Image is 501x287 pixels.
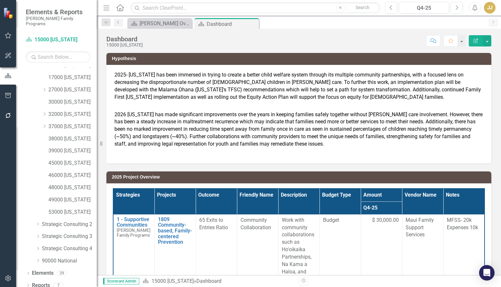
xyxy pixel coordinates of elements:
[131,2,380,14] input: Search ClearPoint...
[112,175,488,179] h3: 2025 Project Overview
[42,233,97,240] a: Strategic Consulting 3
[48,196,97,204] a: 49000 [US_STATE]
[406,217,434,238] span: Maui Family Support Services
[48,111,97,118] a: 32000 [US_STATE]
[103,278,139,284] span: Scorecard Admin
[479,265,495,281] div: Open Intercom Messenger
[42,257,97,265] a: 90000 National
[152,278,194,284] a: 15000 [US_STATE]
[26,51,90,63] input: Search Below...
[48,74,97,81] a: 17000 [US_STATE]
[32,270,54,277] a: Elements
[57,271,67,276] div: 29
[48,135,97,143] a: 38000 [US_STATE]
[142,278,294,285] div: »
[114,71,483,109] p: 2025- [US_STATE] has been immersed in trying to create a better child welfare system through its ...
[140,19,190,27] div: [PERSON_NAME] Overview
[399,2,449,14] button: Q4-25
[26,16,90,26] small: [PERSON_NAME] Family Programs
[48,159,97,167] a: 45000 [US_STATE]
[117,217,151,228] a: 1 - Supportive Communities
[401,4,447,12] div: Q4-25
[42,245,97,252] a: Strategic Consulting 4
[196,278,221,284] div: Dashboard
[112,56,488,61] h3: Hypothesis
[48,123,97,130] a: 37000 [US_STATE]
[48,209,97,216] a: 53000 [US_STATE]
[347,3,379,12] button: Search
[48,98,97,106] a: 30000 [US_STATE]
[447,217,481,231] p: MFSS- 20k Expenses 10k
[207,20,257,28] div: Dashboard
[42,221,97,228] a: Strategic Consulting 2
[48,184,97,191] a: 48000 [US_STATE]
[117,228,151,238] span: [PERSON_NAME] Family Programs
[114,110,483,148] p: 2026 [US_STATE] has made significant improvements over the years in keeping families safely toget...
[106,43,143,47] div: 15000 [US_STATE]
[372,217,399,224] span: $ 30,000.00
[26,36,90,44] a: 15000 [US_STATE]
[129,19,190,27] a: [PERSON_NAME] Overview
[48,172,97,179] a: 46000 [US_STATE]
[26,8,90,16] span: Elements & Reports
[106,36,143,43] div: Dashboard
[48,147,97,155] a: 39000 [US_STATE]
[199,217,228,231] span: 65 Exits to Entries Ratio
[158,217,192,245] a: 1809 Community-based, Family-centered Prevention
[323,217,358,224] span: Budget
[484,2,496,14] button: JJ
[241,217,271,231] span: Community Collaboration
[356,5,369,10] span: Search
[48,86,97,94] a: 27000 [US_STATE]
[3,7,15,18] img: ClearPoint Strategy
